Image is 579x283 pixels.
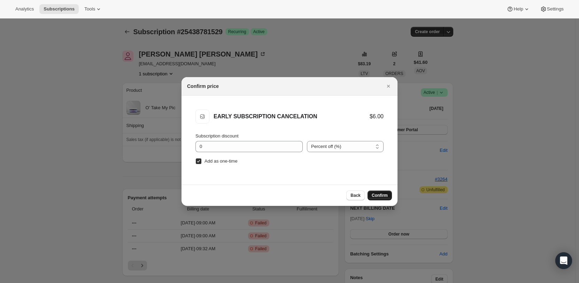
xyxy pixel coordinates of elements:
[214,113,370,120] div: EARLY SUBSCRIPTION CANCELATION
[502,4,534,14] button: Help
[195,133,239,139] span: Subscription discount
[514,6,523,12] span: Help
[84,6,95,12] span: Tools
[15,6,34,12] span: Analytics
[44,6,75,12] span: Subscriptions
[11,4,38,14] button: Analytics
[204,158,238,164] span: Add as one-time
[187,83,219,90] h2: Confirm price
[370,113,384,120] div: $6.00
[39,4,79,14] button: Subscriptions
[384,81,393,91] button: Close
[346,191,365,200] button: Back
[80,4,106,14] button: Tools
[536,4,568,14] button: Settings
[350,193,361,198] span: Back
[547,6,564,12] span: Settings
[368,191,392,200] button: Confirm
[555,252,572,269] div: Open Intercom Messenger
[372,193,388,198] span: Confirm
